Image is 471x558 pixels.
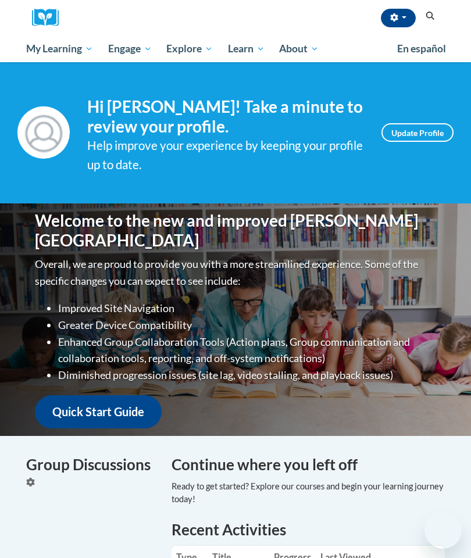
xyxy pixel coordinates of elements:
span: En español [397,42,446,55]
a: Learn [220,35,272,62]
a: About [272,35,327,62]
div: Help improve your experience by keeping your profile up to date. [87,136,364,174]
a: My Learning [19,35,101,62]
li: Diminished progression issues (site lag, video stalling, and playback issues) [58,367,436,384]
img: Profile Image [17,106,70,159]
span: Learn [228,42,265,56]
li: Enhanced Group Collaboration Tools (Action plans, Group communication and collaboration tools, re... [58,334,436,367]
a: Engage [101,35,159,62]
h4: Hi [PERSON_NAME]! Take a minute to review your profile. [87,97,364,136]
p: Overall, we are proud to provide you with a more streamlined experience. Some of the specific cha... [35,256,436,289]
h4: Group Discussions [26,453,154,476]
h1: Welcome to the new and improved [PERSON_NAME][GEOGRAPHIC_DATA] [35,211,436,250]
a: Explore [159,35,220,62]
h4: Continue where you left off [172,453,445,476]
div: Main menu [17,35,454,62]
button: Search [422,9,439,23]
h1: Recent Activities [172,519,445,540]
a: En español [390,37,454,61]
iframe: Button to launch messaging window [424,512,462,549]
span: About [279,42,319,56]
a: Quick Start Guide [35,395,162,428]
a: Update Profile [381,123,454,142]
a: Cox Campus [32,9,67,27]
span: Engage [108,42,152,56]
img: Logo brand [32,9,67,27]
span: Explore [166,42,213,56]
button: Account Settings [381,9,416,27]
li: Improved Site Navigation [58,300,436,317]
span: My Learning [26,42,93,56]
li: Greater Device Compatibility [58,317,436,334]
